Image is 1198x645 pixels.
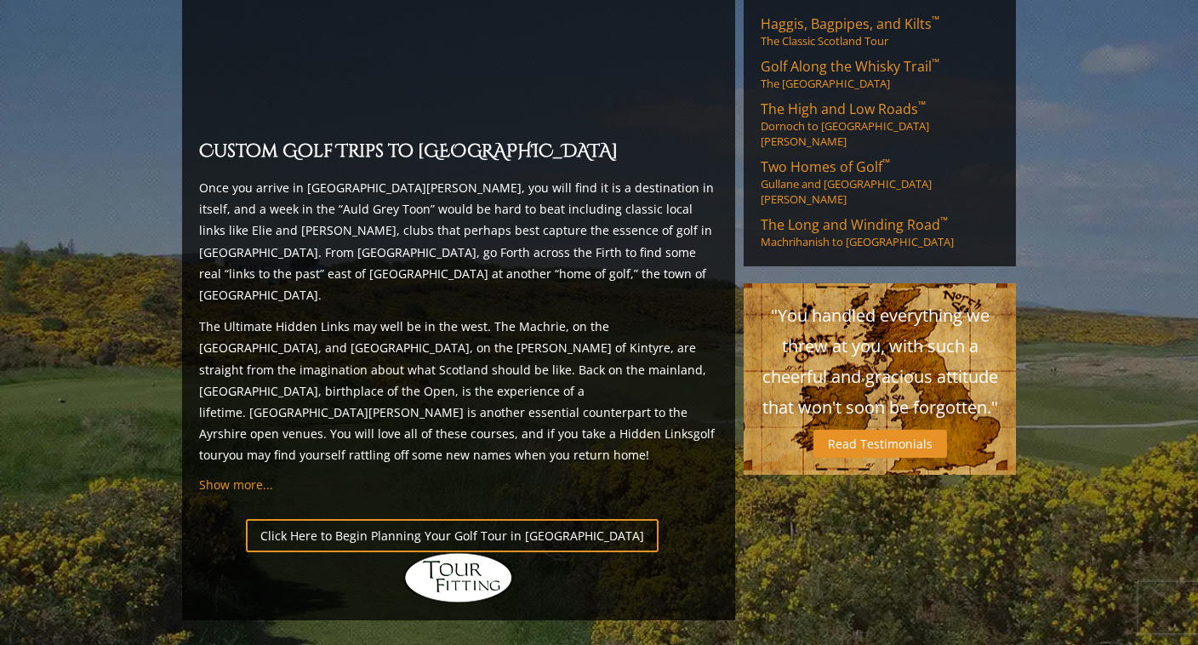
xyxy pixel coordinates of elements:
sup: ™ [932,55,939,70]
span: Two Homes of Golf [761,157,890,176]
span: The High and Low Roads [761,100,926,118]
span: Golf Along the Whisky Trail [761,57,939,76]
a: Show more... [199,477,273,493]
sup: ™ [918,98,926,112]
sup: ™ [940,214,948,228]
a: Read Testimonials [813,430,947,458]
a: Haggis, Bagpipes, and Kilts™The Classic Scotland Tour [761,14,999,49]
a: The High and Low Roads™Dornoch to [GEOGRAPHIC_DATA][PERSON_NAME] [761,100,999,149]
span: Haggis, Bagpipes, and Kilts [761,14,939,33]
a: The Long and Winding Road™Machrihanish to [GEOGRAPHIC_DATA] [761,215,999,249]
a: Golf Along the Whisky Trail™The [GEOGRAPHIC_DATA] [761,57,999,91]
h2: Custom Golf Trips to [GEOGRAPHIC_DATA] [199,138,718,167]
img: Hidden Links [403,552,514,603]
p: The Ultimate Hidden Links may well be in the west. The Machrie, on the [GEOGRAPHIC_DATA], and [GE... [199,316,718,465]
span: The Long and Winding Road [761,215,948,234]
a: Click Here to Begin Planning Your Golf Tour in [GEOGRAPHIC_DATA] [246,519,659,552]
p: "You handled everything we threw at you, with such a cheerful and gracious attitude that won't so... [761,300,999,423]
sup: ™ [932,13,939,27]
a: Two Homes of Golf™Gullane and [GEOGRAPHIC_DATA][PERSON_NAME] [761,157,999,207]
sup: ™ [882,156,890,170]
p: Once you arrive in [GEOGRAPHIC_DATA][PERSON_NAME], you will find it is a destination in itself, a... [199,177,718,305]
